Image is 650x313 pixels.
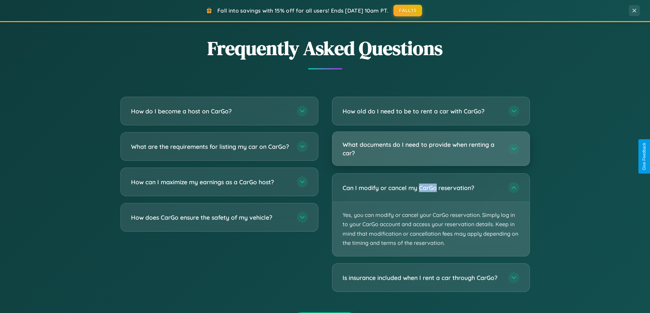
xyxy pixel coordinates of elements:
h3: What are the requirements for listing my car on CarGo? [131,142,290,151]
p: Yes, you can modify or cancel your CarGo reservation. Simply log in to your CarGo account and acc... [332,202,530,256]
button: FALL15 [393,5,422,16]
h3: What documents do I need to provide when renting a car? [343,140,502,157]
h3: How does CarGo ensure the safety of my vehicle? [131,213,290,222]
h3: How can I maximize my earnings as a CarGo host? [131,178,290,186]
h3: How old do I need to be to rent a car with CarGo? [343,107,502,115]
h3: Is insurance included when I rent a car through CarGo? [343,273,502,282]
h2: Frequently Asked Questions [120,35,530,61]
h3: Can I modify or cancel my CarGo reservation? [343,184,502,192]
span: Fall into savings with 15% off for all users! Ends [DATE] 10am PT. [217,7,388,14]
div: Give Feedback [642,143,647,170]
h3: How do I become a host on CarGo? [131,107,290,115]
